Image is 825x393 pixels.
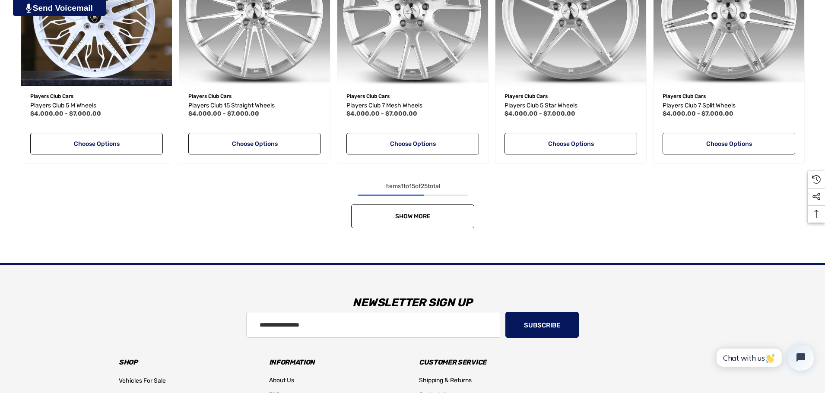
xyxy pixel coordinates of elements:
span: Show More [395,213,430,220]
a: Players Club 15 Straight Wheels,Price range from $4,000.00 to $7,000.00 [188,101,321,111]
p: Players Club Cars [505,91,637,102]
div: Items to of total [17,181,808,192]
nav: pagination [17,181,808,228]
h3: Information [269,356,406,368]
span: Shipping & Returns [419,377,472,384]
span: Players Club 5 M Wheels [30,102,96,109]
span: $4,000.00 - $7,000.00 [30,110,101,117]
span: $4,000.00 - $7,000.00 [188,110,259,117]
a: Show More [351,204,474,228]
a: Players Club 5 M Wheels,Price range from $4,000.00 to $7,000.00 [30,101,163,111]
span: $4,000.00 - $7,000.00 [505,110,575,117]
span: $4,000.00 - $7,000.00 [663,110,733,117]
p: Players Club Cars [30,91,163,102]
span: 25 [421,182,428,190]
a: Choose Options [663,133,795,154]
span: Players Club 7 Split Wheels [663,102,736,109]
span: 1 [401,182,403,190]
iframe: Tidio Chat [707,337,821,378]
a: Shipping & Returns [419,373,472,388]
button: Subscribe [505,312,579,338]
svg: Recently Viewed [812,175,821,184]
a: Choose Options [346,133,479,154]
span: Vehicles For Sale [119,377,166,384]
h3: Shop [119,356,256,368]
a: Choose Options [30,133,163,154]
h3: Newsletter Sign Up [112,290,713,316]
span: About Us [269,377,294,384]
a: Players Club 5 Star Wheels,Price range from $4,000.00 to $7,000.00 [505,101,637,111]
p: Players Club Cars [188,91,321,102]
span: Players Club 7 Mesh Wheels [346,102,422,109]
a: Choose Options [505,133,637,154]
span: 15 [409,182,415,190]
a: Players Club 7 Mesh Wheels,Price range from $4,000.00 to $7,000.00 [346,101,479,111]
span: $4,000.00 - $7,000.00 [346,110,417,117]
span: Players Club 15 Straight Wheels [188,102,275,109]
a: Players Club 7 Split Wheels,Price range from $4,000.00 to $7,000.00 [663,101,795,111]
img: PjwhLS0gR2VuZXJhdG9yOiBHcmF2aXQuaW8gLS0+PHN2ZyB4bWxucz0iaHR0cDovL3d3dy53My5vcmcvMjAwMC9zdmciIHhtb... [26,3,32,13]
a: Vehicles For Sale [119,374,166,388]
svg: Social Media [812,192,821,201]
svg: Top [808,210,825,218]
h3: Customer Service [419,356,556,368]
a: Choose Options [188,133,321,154]
p: Players Club Cars [663,91,795,102]
p: Players Club Cars [346,91,479,102]
span: Players Club 5 Star Wheels [505,102,577,109]
a: About Us [269,373,294,388]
